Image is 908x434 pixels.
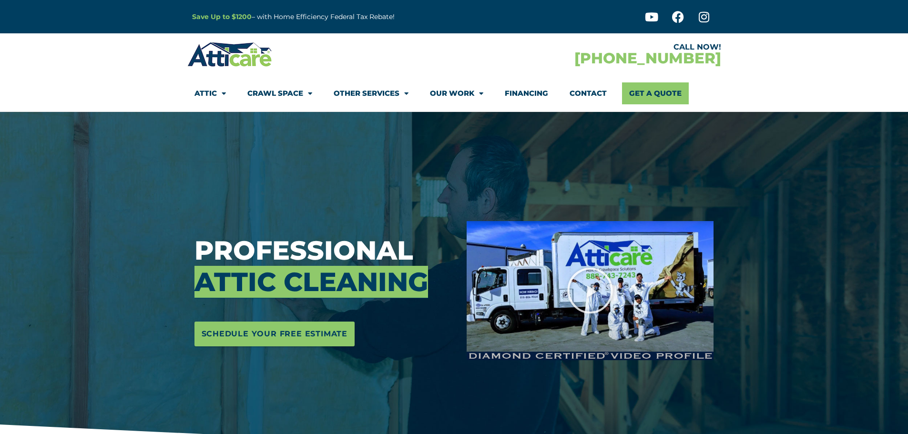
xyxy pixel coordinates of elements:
[192,12,252,21] a: Save Up to $1200
[194,82,226,104] a: Attic
[247,82,312,104] a: Crawl Space
[202,326,348,342] span: Schedule Your Free Estimate
[430,82,483,104] a: Our Work
[194,266,428,298] span: Attic Cleaning
[454,43,721,51] div: CALL NOW!
[192,11,501,22] p: – with Home Efficiency Federal Tax Rebate!
[570,82,607,104] a: Contact
[194,82,714,104] nav: Menu
[566,267,614,314] div: Play Video
[194,235,453,298] h3: Professional
[334,82,408,104] a: Other Services
[622,82,689,104] a: Get A Quote
[505,82,548,104] a: Financing
[194,322,355,346] a: Schedule Your Free Estimate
